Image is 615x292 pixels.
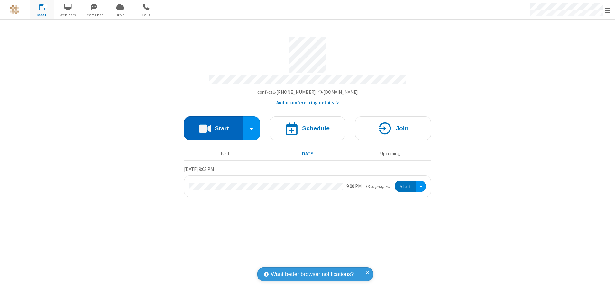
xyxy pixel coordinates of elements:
[257,89,358,96] button: Copy my meeting room linkCopy my meeting room link
[302,125,330,131] h4: Schedule
[243,116,260,140] div: Start conference options
[395,181,416,192] button: Start
[396,125,408,131] h4: Join
[43,4,48,8] div: 1
[366,183,390,190] em: in progress
[184,32,431,107] section: Account details
[346,183,362,190] div: 9:00 PM
[184,165,431,198] section: Today's Meetings
[82,12,106,18] span: Team Chat
[10,5,19,14] img: QA Selenium DO NOT DELETE OR CHANGE
[184,116,243,140] button: Start
[416,181,426,192] div: Open menu
[351,147,429,160] button: Upcoming
[108,12,132,18] span: Drive
[257,89,358,95] span: Copy my meeting room link
[269,147,346,160] button: [DATE]
[56,12,80,18] span: Webinars
[276,99,339,107] button: Audio conferencing details
[134,12,158,18] span: Calls
[355,116,431,140] button: Join
[187,147,264,160] button: Past
[30,12,54,18] span: Meet
[215,125,229,131] h4: Start
[270,116,345,140] button: Schedule
[184,166,214,172] span: [DATE] 9:03 PM
[271,270,354,279] span: Want better browser notifications?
